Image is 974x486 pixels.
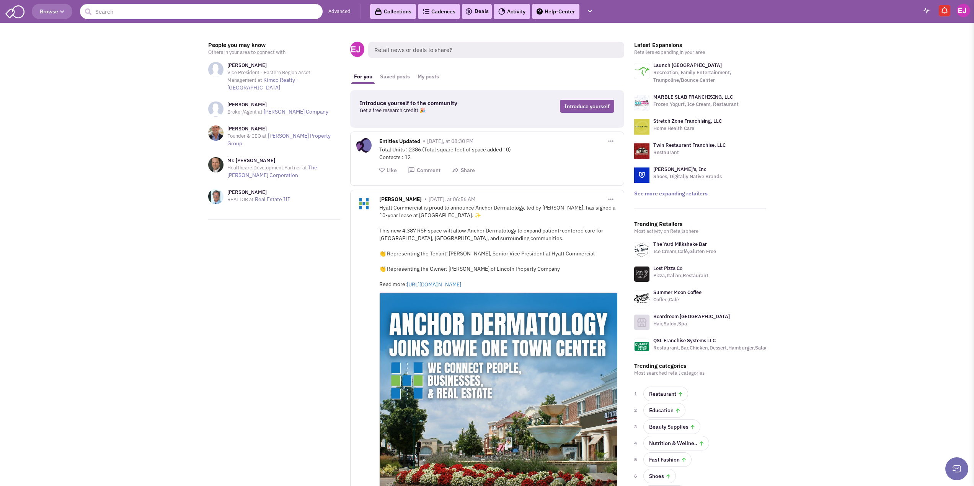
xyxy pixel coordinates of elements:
[227,164,307,171] span: Healthcare Development Partner at
[634,423,639,431] span: 3
[634,49,766,56] p: Retailers expanding in your area
[208,49,340,56] p: Others in your area to connect with
[653,69,766,84] p: Recreation, Family Entertainment, Trampoline/Bounce Center
[634,42,766,49] h3: Latest Expansions
[387,167,397,174] span: Like
[653,94,733,100] a: MARBLE SLAB FRANCHISING, LLC
[653,344,797,352] p: Restaurant,Bar,Chicken,Dessert,Hamburger,Salad,Soup,Wings
[379,196,422,205] span: [PERSON_NAME]
[653,272,708,280] p: Pizza,Italian,Restaurant
[227,164,317,179] a: The [PERSON_NAME] Corporation
[429,196,475,203] span: [DATE], at 06:56 AM
[360,100,504,107] h3: Introduce yourself to the community
[227,157,340,164] h3: Mr. [PERSON_NAME]
[227,101,328,108] h3: [PERSON_NAME]
[653,166,706,172] a: [PERSON_NAME]'s, Inc
[634,362,766,369] h3: Trending categories
[653,142,726,148] a: Twin Restaurant Franchise, LLC
[375,8,382,15] img: icon-collection-lavender-black.svg
[653,125,722,132] p: Home Health Care
[227,109,263,115] span: Broker/Agent at
[350,70,376,84] a: For you
[227,125,340,132] h3: [PERSON_NAME]
[5,4,24,18] img: SmartAdmin
[227,189,290,196] h3: [PERSON_NAME]
[379,146,618,161] div: Total Units : 2386 (Total square feet of space added : 0) Contacts : 12
[465,7,489,16] a: Deals
[537,8,543,15] img: help.png
[653,101,739,108] p: Frozen Yogurt, Ice Cream, Restaurant
[634,228,766,235] p: Most activity on Retailsphere
[643,403,685,418] a: Education
[408,167,441,174] button: Comment
[634,406,639,414] span: 2
[643,452,692,467] a: Fast Fashion
[653,149,726,156] p: Restaurant
[634,315,649,330] img: icon-retailer-placeholder.png
[634,167,649,183] img: logo
[653,173,722,180] p: Shoes, Digitally Native Brands
[643,419,700,434] a: Beauty Supplies
[376,70,414,84] a: Saved posts
[634,143,649,159] img: logo
[634,472,639,480] span: 6
[634,439,639,447] span: 4
[634,221,766,228] h3: Trending Retailers
[80,4,323,19] input: Search
[379,204,618,288] div: Hyatt Commercial is proud to announce Anchor Dermatology, led by [PERSON_NAME], has signed a 10-y...
[208,62,224,77] img: NoImageAvailable1.jpg
[498,8,505,15] img: Activity.png
[634,369,766,377] p: Most searched retail categories
[264,108,328,115] a: [PERSON_NAME] Company
[653,248,716,255] p: Ice Cream,Café,Gluten Free
[653,320,730,328] p: Hair,Salon,Spa
[634,190,708,197] a: See more expanding retailers
[560,100,614,113] a: Introduce yourself
[653,118,722,124] a: Stretch Zone Franchising, LLC
[452,167,475,174] button: Share
[653,313,730,320] a: Boardroom [GEOGRAPHIC_DATA]
[414,70,443,84] a: My posts
[255,196,290,203] a: Real Estate III
[653,62,722,68] a: Launch [GEOGRAPHIC_DATA]
[653,337,716,344] a: QSL Franchise Systems LLC
[634,456,639,463] span: 5
[653,296,702,304] p: Coffee,Café
[643,436,709,450] a: Nutrition & Wellne..
[407,281,514,288] a: [URL][DOMAIN_NAME]
[653,241,707,247] a: The Yard Milkshake Bar
[634,95,649,111] img: logo
[634,119,649,135] img: logo
[227,69,310,83] span: Vice President - Eastern Region Asset Management at
[40,8,64,15] span: Browse
[643,469,676,483] a: Shoes
[634,63,649,79] img: logo
[32,4,72,19] button: Browse
[227,76,299,91] a: Kimco Realty - [GEOGRAPHIC_DATA]
[957,4,970,17] img: Erin Jarquin
[368,42,624,58] span: Retail news or deals to share?
[227,62,340,69] h3: [PERSON_NAME]
[634,390,639,398] span: 1
[427,138,473,145] span: [DATE], at 08:30 PM
[653,265,682,271] a: Lost Pizza Co
[360,107,504,114] p: Get a free research credit! 🎉
[208,42,340,49] h3: People you may know
[653,289,702,296] a: Summer Moon Coffee
[328,8,351,15] a: Advanced
[227,133,267,139] span: Founder & CEO at
[227,196,254,203] span: REALTOR at
[423,9,429,14] img: Cadences_logo.png
[208,101,224,117] img: NoImageAvailable1.jpg
[370,4,416,19] a: Collections
[465,7,473,16] img: icon-deals.svg
[379,167,397,174] button: Like
[227,132,331,147] a: [PERSON_NAME] Property Group
[418,4,460,19] a: Cadences
[532,4,579,19] a: Help-Center
[379,138,420,146] span: Entities Updated
[494,4,530,19] a: Activity
[643,387,688,401] a: Restaurant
